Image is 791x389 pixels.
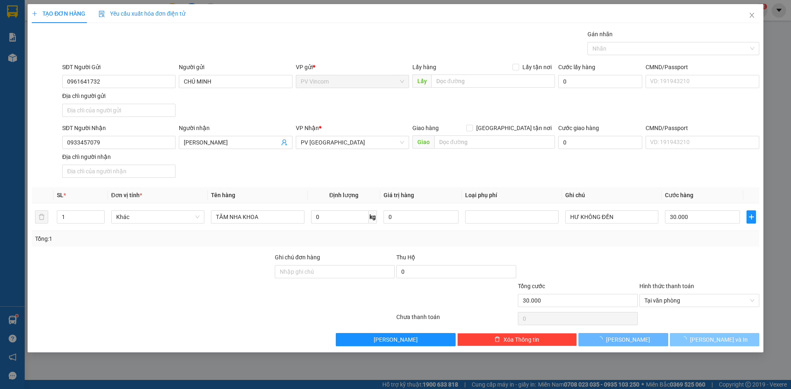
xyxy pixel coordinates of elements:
input: Cước lấy hàng [558,75,642,88]
span: user-add [281,139,288,146]
span: kg [369,210,377,224]
li: [STREET_ADDRESS][PERSON_NAME]. [GEOGRAPHIC_DATA], Tỉnh [GEOGRAPHIC_DATA] [77,20,344,30]
span: SL [57,192,63,198]
span: VP Nhận [296,125,319,131]
li: Hotline: 1900 8153 [77,30,344,41]
button: Close [740,4,763,27]
span: loading [597,336,606,342]
span: TẠO ĐƠN HÀNG [32,10,85,17]
span: Cước hàng [665,192,693,198]
label: Cước giao hàng [558,125,599,131]
button: delete [35,210,48,224]
span: Tại văn phòng [644,294,754,307]
span: Thu Hộ [396,254,415,261]
span: Tổng cước [518,283,545,289]
div: Người gửi [179,63,292,72]
input: Dọc đường [434,135,555,149]
img: logo.jpg [10,10,51,51]
label: Gán nhãn [587,31,613,37]
span: Tên hàng [211,192,235,198]
span: Lấy hàng [412,64,436,70]
div: Tổng: 1 [35,234,305,243]
span: Xóa Thông tin [503,335,539,344]
label: Ghi chú đơn hàng [275,254,320,261]
input: Ghi Chú [565,210,658,224]
span: Giao [412,135,434,149]
span: Đơn vị tính [111,192,142,198]
span: Khác [116,211,199,223]
button: deleteXóa Thông tin [457,333,577,346]
span: plus [747,214,755,220]
label: Cước lấy hàng [558,64,595,70]
div: SĐT Người Gửi [62,63,176,72]
span: Định lượng [329,192,358,198]
input: 0 [384,210,459,224]
label: Hình thức thanh toán [639,283,694,289]
input: Ghi chú đơn hàng [275,265,395,278]
div: Địa chỉ người gửi [62,91,176,100]
span: close [749,12,755,19]
input: Địa chỉ của người nhận [62,165,176,178]
button: [PERSON_NAME] [578,333,668,346]
span: loading [681,336,690,342]
div: Chưa thanh toán [395,312,517,327]
button: [PERSON_NAME] và In [670,333,759,346]
span: delete [494,336,500,343]
span: Giá trị hàng [384,192,414,198]
span: [GEOGRAPHIC_DATA] tận nơi [473,123,555,133]
b: GỬI : PV Vincom [10,60,94,73]
div: Người nhận [179,123,292,133]
span: Lấy tận nơi [519,63,555,72]
div: SĐT Người Nhận [62,123,176,133]
input: Dọc đường [431,75,555,88]
input: Địa chỉ của người gửi [62,104,176,117]
span: Yêu cầu xuất hóa đơn điện tử [98,10,185,17]
span: Giao hàng [412,125,439,131]
button: plus [747,210,756,224]
img: icon [98,11,105,17]
th: Ghi chú [562,187,662,203]
span: PV Vincom [301,75,404,88]
div: CMND/Passport [646,123,759,133]
div: CMND/Passport [646,63,759,72]
input: Cước giao hàng [558,136,642,149]
span: [PERSON_NAME] và In [690,335,748,344]
button: [PERSON_NAME] [336,333,456,346]
span: [PERSON_NAME] [374,335,418,344]
span: PV Tây Ninh [301,136,404,149]
th: Loại phụ phí [462,187,562,203]
input: VD: Bàn, Ghế [211,210,304,224]
div: Địa chỉ người nhận [62,152,176,161]
div: VP gửi [296,63,409,72]
span: [PERSON_NAME] [606,335,650,344]
span: Lấy [412,75,431,88]
span: plus [32,11,37,16]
